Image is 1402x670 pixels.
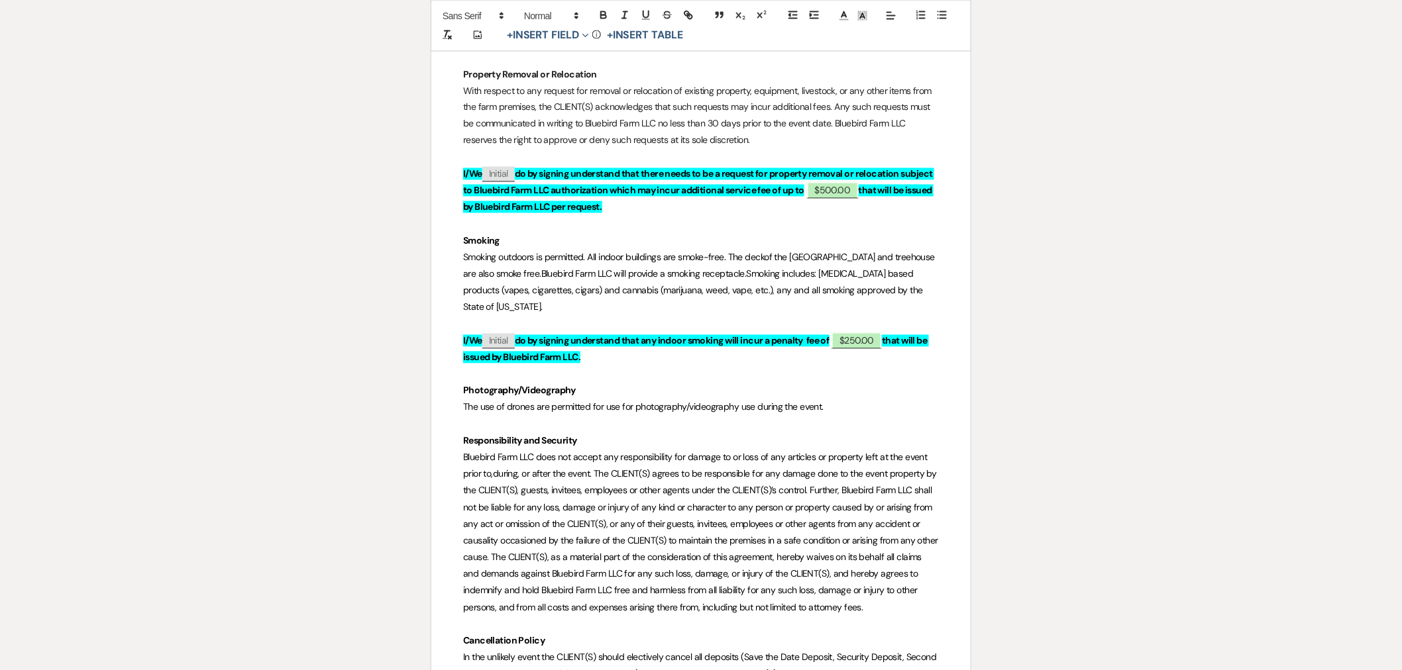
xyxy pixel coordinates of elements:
span: Text Background Color [853,8,872,24]
span: of the [GEOGRAPHIC_DATA] a [764,252,882,263]
span: $500.00 [807,182,859,199]
span: With respect to any request for removal or relocation of existing property, equipment, livestock,... [463,85,934,147]
strong: do by signing understand that there needs to be a request for property removal or relocation subj... [463,168,934,197]
strong: Photography/Videography [463,385,576,397]
span: Header Formats [518,8,583,24]
span: Smoking includes: [MEDICAL_DATA] based products (vapes, cigarettes, cigars) and cannabis (marijua... [463,268,926,313]
span: + [507,30,513,41]
strong: I/We [463,335,482,347]
span: heir guests, invitees, employees or other agents from any accident or causality occasioned by the... [463,518,941,614]
span: Initial [482,167,515,182]
span: Smoking outdoors is permitted. All indoor buildings are smoke-free. The deck [463,252,764,263]
span: Bluebird Farm LLC will provide a smoking receptacle. [541,268,747,280]
span: Alignment [882,8,900,24]
strong: that will be issued by Bluebird Farm LLC. [463,335,929,363]
strong: I/We [463,168,482,180]
strong: Cancellation Policy [463,635,545,647]
strong: Property Removal or Relocation [463,68,597,80]
span: The use of drones are permitted for use for photography/videography use during the event. [463,401,824,413]
button: +Insert Table [602,28,688,44]
span: $250.00 [832,332,882,349]
span: during, or after the event. The CLIENT(S) agrees to be responsible for any damage done to the eve... [463,468,939,530]
strong: Smoking [463,235,500,247]
strong: do by signing understand that any indoor smoking will incur a penalty fee of [515,335,830,347]
span: nd treehouse are also smoke free. [463,252,938,280]
span: + [607,30,613,41]
span: Bluebird Farm LLC does not accept any responsibility for damage to or loss of any articles or pro... [463,452,930,480]
span: Text Color [835,8,853,24]
span: Initial [482,334,515,349]
strong: Responsibility and Security [463,435,577,447]
button: Insert Field [502,28,594,44]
